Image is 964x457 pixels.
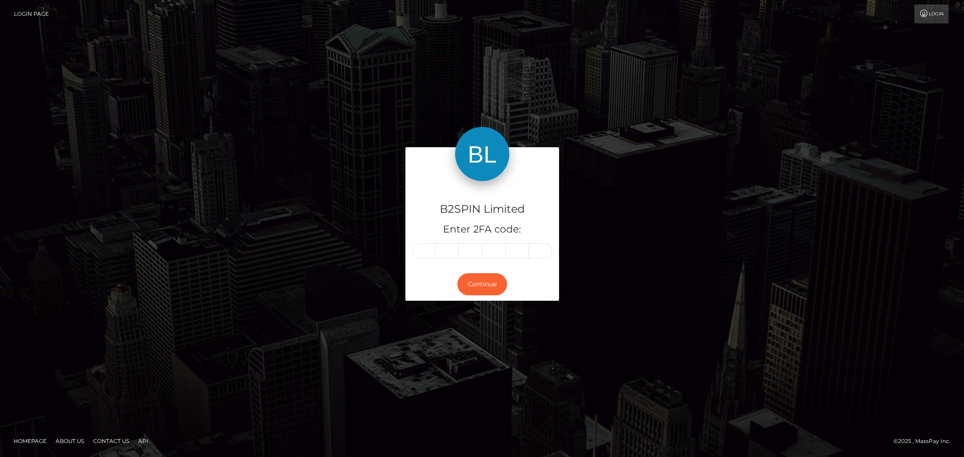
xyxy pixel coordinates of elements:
[412,223,552,237] h5: Enter 2FA code:
[893,436,957,446] div: © 2025 , MassPay Inc.
[10,434,50,448] a: Homepage
[52,434,88,448] a: About Us
[412,201,552,217] h4: B2SPIN Limited
[457,273,507,295] button: Continue
[914,5,949,23] a: Login
[14,5,49,23] a: Login Page
[89,434,133,448] a: Contact Us
[455,127,509,181] img: B2SPIN Limited
[135,434,152,448] a: API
